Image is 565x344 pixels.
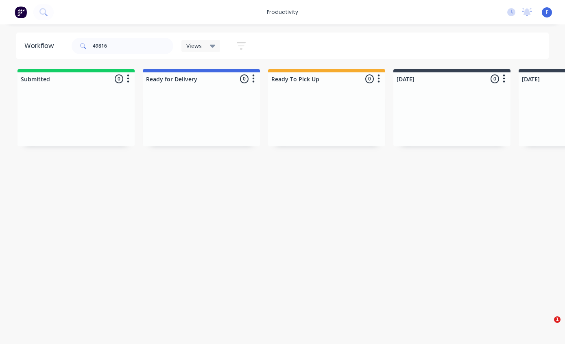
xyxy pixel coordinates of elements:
span: 1 [554,316,561,323]
img: Factory [15,6,27,18]
iframe: Intercom live chat [537,316,557,336]
span: F [546,9,548,16]
div: productivity [263,6,302,18]
div: Workflow [24,41,58,51]
span: Views [186,41,202,50]
input: Search for orders... [93,38,173,54]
